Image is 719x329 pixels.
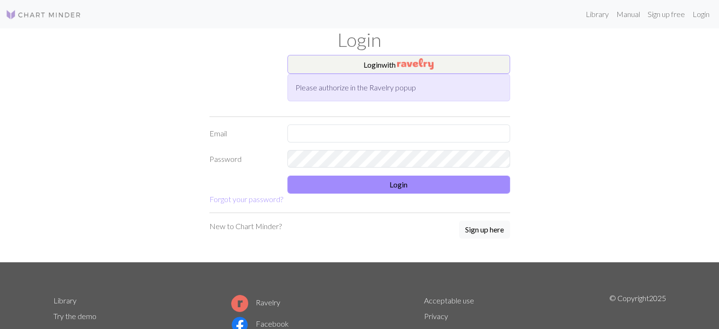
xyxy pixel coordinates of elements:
a: Login [689,5,713,24]
button: Sign up here [459,221,510,239]
a: Ravelry [231,298,280,307]
div: Please authorize in the Ravelry popup [287,74,510,101]
a: Library [53,296,77,305]
a: Forgot your password? [209,195,283,204]
p: New to Chart Minder? [209,221,282,232]
button: Loginwith [287,55,510,74]
img: Logo [6,9,81,20]
label: Password [204,150,282,168]
a: Sign up free [644,5,689,24]
a: Sign up here [459,221,510,240]
a: Library [582,5,613,24]
img: Ravelry logo [231,295,248,312]
label: Email [204,124,282,142]
img: Ravelry [397,58,433,70]
a: Manual [613,5,644,24]
button: Login [287,176,510,194]
a: Facebook [231,319,289,328]
a: Privacy [424,311,448,320]
a: Try the demo [53,311,96,320]
h1: Login [48,28,672,51]
a: Acceptable use [424,296,474,305]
